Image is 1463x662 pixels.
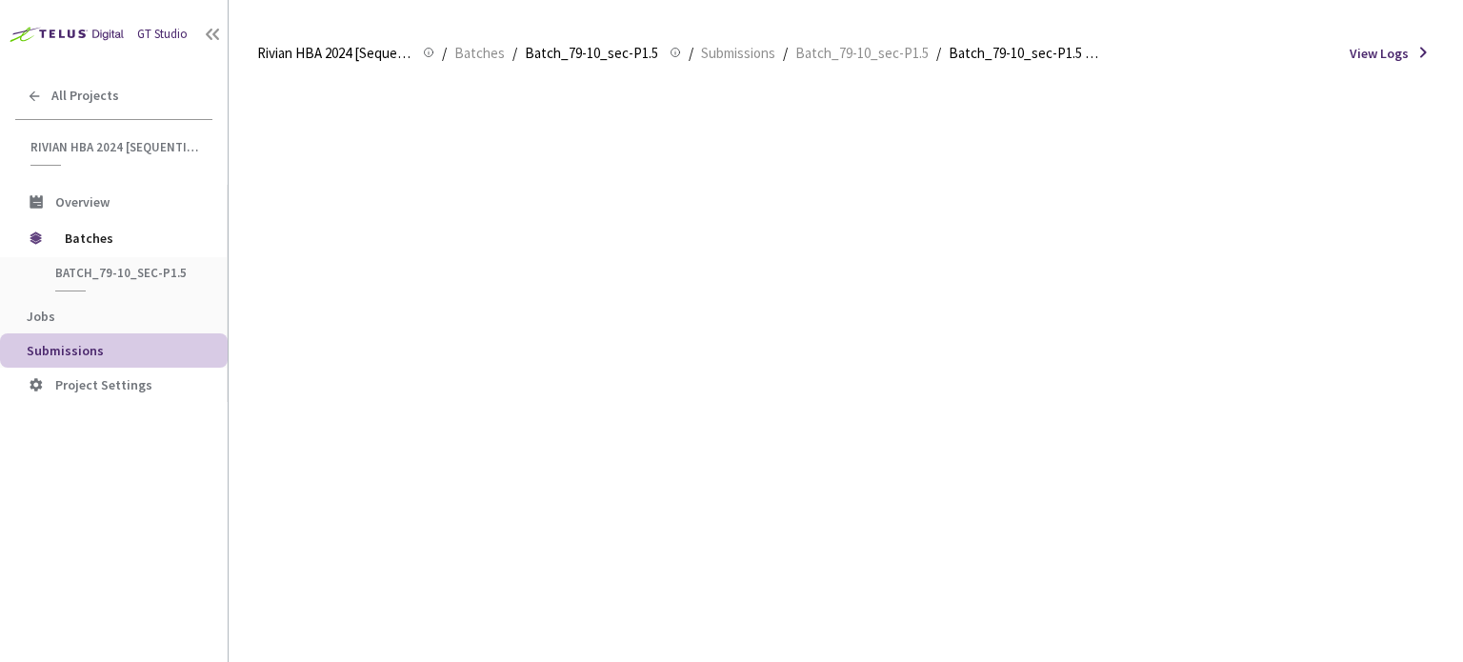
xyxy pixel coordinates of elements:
li: / [512,42,517,65]
span: Batches [65,219,195,257]
span: Rivian HBA 2024 [Sequential] [30,139,201,155]
span: Jobs [27,308,55,325]
a: Batches [451,42,509,63]
span: Batch_79-10_sec-P1.5 [55,265,196,281]
span: Project Settings [55,376,152,393]
li: / [783,42,788,65]
span: Submissions [701,42,775,65]
span: Batches [454,42,505,65]
span: All Projects [51,88,119,104]
span: View Logs [1350,44,1409,63]
li: / [442,42,447,65]
span: Submissions [27,342,104,359]
span: Overview [55,193,110,211]
li: / [936,42,941,65]
span: Batch_79-10_sec-P1.5 QC - [DATE] [949,42,1103,65]
div: GT Studio [137,26,188,44]
span: Rivian HBA 2024 [Sequential] [257,42,411,65]
span: Batch_79-10_sec-P1.5 [795,42,929,65]
a: Batch_79-10_sec-P1.5 [792,42,932,63]
span: Batch_79-10_sec-P1.5 [525,42,658,65]
a: Submissions [697,42,779,63]
li: / [689,42,693,65]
